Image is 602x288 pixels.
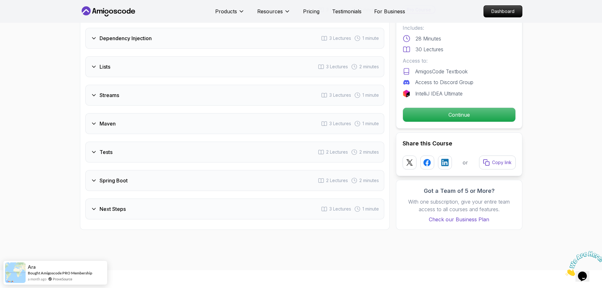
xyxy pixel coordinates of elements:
[362,120,379,127] span: 1 minute
[374,8,405,15] a: For Business
[326,64,348,70] span: 3 Lectures
[329,92,351,98] span: 3 Lectures
[85,199,384,219] button: Next Steps3 Lectures 1 minute
[403,187,516,195] h3: Got a Team of 5 or More?
[303,8,319,15] a: Pricing
[362,206,379,212] span: 1 minute
[403,216,516,223] a: Check our Business Plan
[359,177,379,184] span: 2 minutes
[85,28,384,49] button: Dependency Injection3 Lectures 1 minute
[483,5,522,17] a: Dashboard
[100,34,152,42] h3: Dependency Injection
[53,276,72,282] a: ProveSource
[332,8,362,15] a: Testimonials
[415,78,473,86] p: Access to Discord Group
[215,8,245,20] button: Products
[479,156,516,169] button: Copy link
[28,271,40,275] span: Bought
[100,91,119,99] h3: Streams
[329,35,351,41] span: 3 Lectures
[257,8,290,20] button: Resources
[362,35,379,41] span: 1 minute
[100,120,116,127] h3: Maven
[5,262,26,283] img: provesource social proof notification image
[484,6,522,17] p: Dashboard
[215,8,237,15] p: Products
[100,205,126,213] h3: Next Steps
[403,108,515,122] p: Continue
[403,24,516,32] p: Includes:
[85,170,384,191] button: Spring Boot2 Lectures 2 minutes
[416,46,443,53] p: 30 Lectures
[100,63,110,70] h3: Lists
[100,148,112,156] h3: Tests
[85,142,384,162] button: Tests2 Lectures 2 minutes
[415,90,463,97] p: IntelliJ IDEA Ultimate
[415,68,468,75] p: AmigosCode Textbook
[403,90,410,97] img: jetbrains logo
[403,139,516,148] h2: Share this Course
[329,120,351,127] span: 3 Lectures
[326,177,348,184] span: 2 Lectures
[492,159,512,166] p: Copy link
[416,35,441,42] p: 28 Minutes
[85,113,384,134] button: Maven3 Lectures 1 minute
[362,92,379,98] span: 1 minute
[3,3,42,28] img: Chat attention grabber
[329,206,351,212] span: 3 Lectures
[403,107,516,122] button: Continue
[85,56,384,77] button: Lists3 Lectures 2 minutes
[85,85,384,106] button: Streams3 Lectures 1 minute
[403,198,516,213] p: With one subscription, give your entire team access to all courses and features.
[257,8,283,15] p: Resources
[41,271,92,275] a: Amigoscode PRO Membership
[28,276,46,282] span: a month ago
[359,64,379,70] span: 2 minutes
[326,149,348,155] span: 2 Lectures
[463,159,468,166] p: or
[563,248,602,279] iframe: chat widget
[28,264,36,270] span: Ara
[403,57,516,64] p: Access to:
[359,149,379,155] span: 2 minutes
[100,177,128,184] h3: Spring Boot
